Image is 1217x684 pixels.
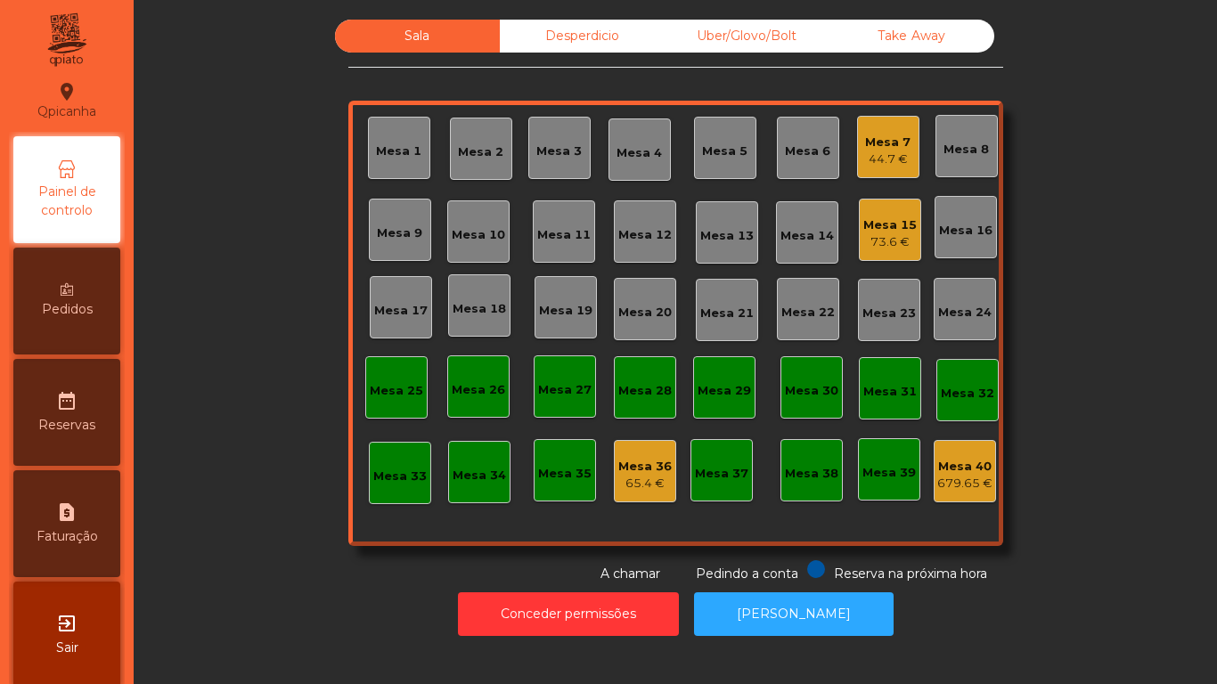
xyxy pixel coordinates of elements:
[618,382,672,400] div: Mesa 28
[453,467,506,484] div: Mesa 34
[943,141,989,159] div: Mesa 8
[941,385,994,403] div: Mesa 32
[453,300,506,318] div: Mesa 18
[618,458,672,476] div: Mesa 36
[665,20,829,53] div: Uber/Glovo/Bolt
[452,381,505,399] div: Mesa 26
[335,20,500,53] div: Sala
[937,475,992,493] div: 679.65 €
[618,304,672,322] div: Mesa 20
[56,390,78,411] i: date_range
[785,382,838,400] div: Mesa 30
[618,226,672,244] div: Mesa 12
[500,20,665,53] div: Desperdicio
[863,216,917,234] div: Mesa 15
[56,501,78,523] i: request_page
[865,151,911,168] div: 44.7 €
[862,305,916,322] div: Mesa 23
[37,527,98,546] span: Faturação
[938,304,992,322] div: Mesa 24
[785,465,838,483] div: Mesa 38
[376,142,421,160] div: Mesa 1
[865,134,911,151] div: Mesa 7
[538,465,592,483] div: Mesa 35
[781,304,835,322] div: Mesa 22
[42,300,93,319] span: Pedidos
[785,142,830,160] div: Mesa 6
[863,233,917,251] div: 73.6 €
[458,143,503,161] div: Mesa 2
[56,613,78,634] i: exit_to_app
[829,20,994,53] div: Take Away
[377,224,422,242] div: Mesa 9
[370,382,423,400] div: Mesa 25
[45,9,88,71] img: qpiato
[618,475,672,493] div: 65.4 €
[38,416,95,435] span: Reservas
[452,226,505,244] div: Mesa 10
[698,382,751,400] div: Mesa 29
[702,142,747,160] div: Mesa 5
[834,566,987,582] span: Reserva na próxima hora
[537,226,591,244] div: Mesa 11
[700,305,754,322] div: Mesa 21
[539,302,592,320] div: Mesa 19
[695,465,748,483] div: Mesa 37
[863,383,917,401] div: Mesa 31
[18,183,116,220] span: Painel de controlo
[538,381,592,399] div: Mesa 27
[939,222,992,240] div: Mesa 16
[696,566,798,582] span: Pedindo a conta
[373,468,427,485] div: Mesa 33
[862,464,916,482] div: Mesa 39
[937,458,992,476] div: Mesa 40
[617,144,662,162] div: Mesa 4
[56,81,78,102] i: location_on
[458,592,679,636] button: Conceder permissões
[780,227,834,245] div: Mesa 14
[56,639,78,657] span: Sair
[37,78,96,123] div: Qpicanha
[374,302,428,320] div: Mesa 17
[600,566,660,582] span: A chamar
[700,227,754,245] div: Mesa 13
[536,142,582,160] div: Mesa 3
[694,592,894,636] button: [PERSON_NAME]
